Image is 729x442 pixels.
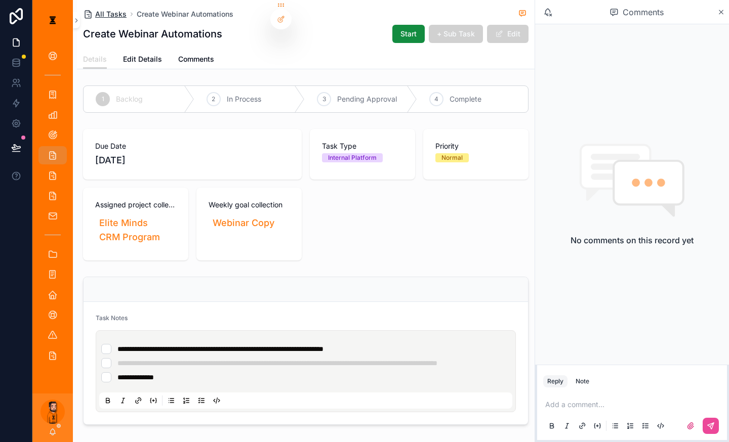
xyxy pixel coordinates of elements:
span: Pending Approval [337,94,397,104]
span: Details [83,54,107,64]
a: Create Webinar Automations [137,9,233,19]
button: Reply [543,375,568,387]
span: [DATE] [95,153,290,167]
span: 3 [322,95,326,103]
button: Note [572,375,593,387]
h1: Create Webinar Automations [83,27,222,41]
a: All Tasks [83,9,127,19]
div: Normal [441,153,463,162]
span: Task Notes [96,314,128,322]
a: Elite Minds CRM Program [95,214,172,246]
span: Due Date [95,141,290,151]
span: Comments [178,54,214,64]
a: Webinar Copy [209,214,278,232]
span: Elite Minds CRM Program [99,216,168,244]
a: Edit Details [123,50,162,70]
span: Task Type [322,141,403,151]
span: Weekly goal collection [209,200,290,210]
span: In Process [227,94,261,104]
a: Details [83,50,107,69]
span: Webinar Copy [213,216,274,230]
span: Complete [450,94,481,104]
span: Priority [435,141,516,151]
img: App logo [45,12,61,28]
span: 4 [434,95,438,103]
span: 2 [212,95,215,103]
h2: No comments on this record yet [571,234,694,246]
a: Comments [178,50,214,70]
span: Start [400,29,417,39]
span: All Tasks [95,9,127,19]
span: + Sub Task [437,29,475,39]
div: Note [576,377,589,385]
button: Edit [487,25,529,43]
span: Comments [623,6,664,18]
button: + Sub Task [429,25,483,43]
button: Start [392,25,425,43]
span: 1 [102,95,104,103]
div: Internal Platform [328,153,377,162]
span: Edit Details [123,54,162,64]
span: Assigned project collection [95,200,176,210]
span: Backlog [116,94,143,104]
div: scrollable content [32,40,73,376]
